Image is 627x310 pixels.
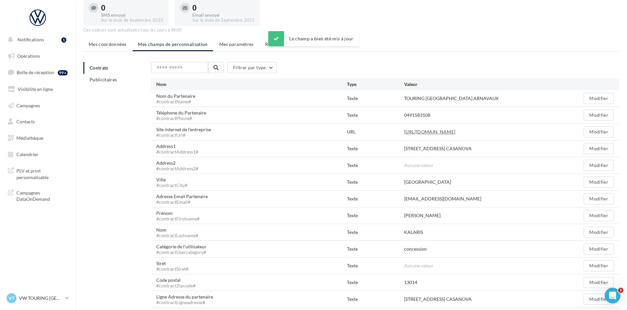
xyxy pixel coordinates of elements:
div: Texte [347,212,404,219]
a: Boîte de réception99+ [4,65,72,79]
div: [GEOGRAPHIC_DATA] [404,179,451,185]
div: Nom du Partenaire [156,93,201,104]
span: Réseaux sociaux [265,41,300,47]
button: Modifier [584,176,614,188]
a: Opérations [4,49,72,63]
div: Email envoyé [192,13,254,17]
div: Site internet de l'entreprise [156,126,216,137]
div: [STREET_ADDRESS] CASANOVA [404,296,472,302]
div: Texte [347,112,404,118]
span: Campagnes DataOnDemand [16,188,68,202]
div: Texte [347,296,404,302]
span: Aucune valeur [404,263,434,268]
a: Campagnes DataOnDemand [4,186,72,205]
span: Médiathèque [16,135,43,141]
div: #contractFirstname# [156,217,200,221]
div: Valeur [404,81,557,88]
div: Texte [347,179,404,185]
div: Siret [156,260,194,271]
div: Texte [347,229,404,236]
button: Notifications 1 [4,33,69,47]
div: #contractLastname# [156,233,198,238]
div: #contractUrl# [156,133,211,137]
button: Filtrer par type [227,62,277,73]
div: Catégorie de l'utilisateur [156,243,212,255]
div: Ligne Adresse du partenaire [156,294,218,305]
div: #contractLigneadresse# [156,300,213,305]
button: Modifier [584,110,614,121]
span: Boîte de réception [17,70,54,75]
span: Aucune valeur [404,162,434,168]
button: Modifier [584,160,614,171]
div: #contractEmail# [156,200,208,204]
div: URL [347,129,404,135]
a: Visibilité en ligne [4,82,72,96]
div: Address2 [156,160,204,171]
div: Ces valeurs sont actualisées tous les jours à 8h00 [83,27,619,33]
div: #contractPhone# [156,116,206,121]
a: Contacts [4,115,72,129]
span: Publicitaires [90,77,117,82]
p: VW TOURING [GEOGRAPHIC_DATA] ARNAVAUX [19,295,63,301]
a: Campagnes [4,99,72,113]
a: PLV et print personnalisable [4,164,72,183]
div: 99+ [58,70,68,75]
div: Texte [347,279,404,286]
a: VT VW TOURING [GEOGRAPHIC_DATA] ARNAVAUX [5,292,70,304]
button: Modifier [584,260,614,271]
a: Calendrier [4,148,72,161]
button: Modifier [584,243,614,255]
button: Modifier [584,227,614,238]
div: KALARIS [404,229,423,236]
div: [STREET_ADDRESS] CASANOVA [404,145,472,152]
button: Modifier [584,210,614,221]
div: SMS envoyé [101,13,163,17]
span: Mes coordonnées [89,41,126,47]
span: Opérations [17,53,40,59]
div: Sur le mois de Septembre 2025 [101,17,163,23]
span: Visibilité en ligne [18,86,53,92]
div: Texte [347,246,404,252]
div: TOURING [GEOGRAPHIC_DATA] ARNAVAUX [404,95,499,102]
div: #contractAddress1# [156,150,198,154]
span: Notifications [17,37,44,42]
div: #contractZipcode# [156,283,196,288]
div: 0 [101,4,163,11]
div: Nom [156,227,204,238]
div: Code postal [156,277,201,288]
button: Modifier [584,143,614,154]
button: Modifier [584,277,614,288]
div: #contractCity# [156,183,187,188]
span: 1 [618,288,623,293]
div: Le champ a bien été mis à jour [268,31,359,46]
div: #contractUsercategory# [156,250,206,255]
div: #contractAddress2# [156,166,198,171]
span: VT [9,295,14,301]
button: Modifier [584,126,614,137]
span: PLV et print personnalisable [16,166,68,180]
div: Address1 [156,143,204,154]
span: Contacts [16,119,35,124]
button: Modifier [584,294,614,305]
span: Mes paramètres [219,41,254,47]
div: Ville [156,176,193,188]
div: Texte [347,145,404,152]
button: Modifier [584,193,614,204]
div: Adresse Email Partenaire [156,193,213,204]
div: Texte [347,162,404,169]
div: 1 [61,37,66,43]
a: Médiathèque [4,131,72,145]
div: Texte [347,262,404,269]
div: [EMAIL_ADDRESS][DOMAIN_NAME] [404,196,481,202]
div: #contractName# [156,99,195,104]
div: 0491583108 [404,112,430,118]
div: #contractSiret# [156,267,188,271]
button: Modifier [584,93,614,104]
div: 0 [192,4,254,11]
div: Téléphone du Partenaire [156,110,211,121]
div: Prénom [156,210,205,221]
div: Type [347,81,404,88]
div: Nom [156,81,347,88]
div: [PERSON_NAME] [404,212,441,219]
div: concession [404,246,427,252]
